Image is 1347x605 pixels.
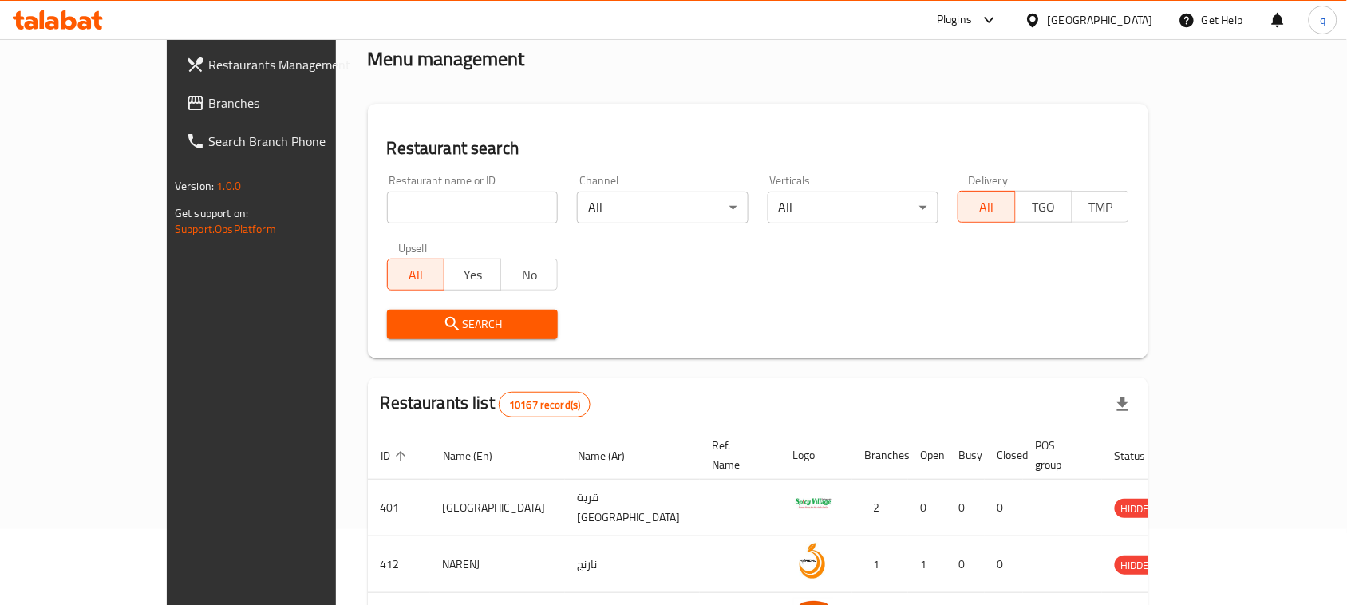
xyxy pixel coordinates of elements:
div: Plugins [937,10,972,30]
a: Support.OpsPlatform [175,219,276,239]
input: Search for restaurant name or ID.. [387,192,559,223]
span: 1.0.0 [216,176,241,196]
td: 412 [368,536,430,593]
label: Upsell [398,243,428,254]
div: All [577,192,749,223]
button: All [958,191,1015,223]
td: 0 [946,536,985,593]
span: ID [381,446,411,465]
td: NARENJ [430,536,565,593]
h2: Restaurants list [381,391,591,417]
td: 0 [946,480,985,536]
div: Export file [1104,386,1142,424]
td: 1 [852,536,908,593]
span: Yes [451,263,495,287]
label: Delivery [969,175,1009,186]
td: 401 [368,480,430,536]
img: NARENJ [793,541,833,581]
td: 1 [908,536,946,593]
span: Version: [175,176,214,196]
button: Search [387,310,559,339]
span: Name (Ar) [578,446,646,465]
span: Search Branch Phone [208,132,379,151]
span: All [965,196,1009,219]
div: [GEOGRAPHIC_DATA] [1048,11,1153,29]
span: HIDDEN [1115,500,1163,518]
span: 10167 record(s) [500,397,590,413]
span: TGO [1022,196,1066,219]
button: All [387,259,444,291]
span: Restaurants Management [208,55,379,74]
span: TMP [1079,196,1123,219]
span: q [1320,11,1325,29]
th: Logo [780,431,852,480]
h2: Menu management [368,46,525,72]
h2: Restaurant search [387,136,1129,160]
span: All [394,263,438,287]
span: Name (En) [443,446,513,465]
button: TMP [1072,191,1129,223]
span: Ref. Name [713,436,761,474]
th: Branches [852,431,908,480]
span: POS group [1036,436,1083,474]
span: Get support on: [175,203,248,223]
th: Open [908,431,946,480]
span: Status [1115,446,1167,465]
td: [GEOGRAPHIC_DATA] [430,480,565,536]
td: نارنج [565,536,700,593]
button: TGO [1015,191,1072,223]
a: Search Branch Phone [173,122,392,160]
div: All [768,192,939,223]
td: قرية [GEOGRAPHIC_DATA] [565,480,700,536]
span: Branches [208,93,379,113]
td: 0 [908,480,946,536]
th: Closed [985,431,1023,480]
a: Restaurants Management [173,45,392,84]
button: Yes [444,259,501,291]
span: No [508,263,551,287]
span: Search [400,314,546,334]
div: Total records count [499,392,591,417]
a: Branches [173,84,392,122]
div: HIDDEN [1115,556,1163,575]
td: 2 [852,480,908,536]
span: HIDDEN [1115,556,1163,575]
img: Spicy Village [793,484,833,524]
th: Busy [946,431,985,480]
td: 0 [985,536,1023,593]
button: No [500,259,558,291]
td: 0 [985,480,1023,536]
